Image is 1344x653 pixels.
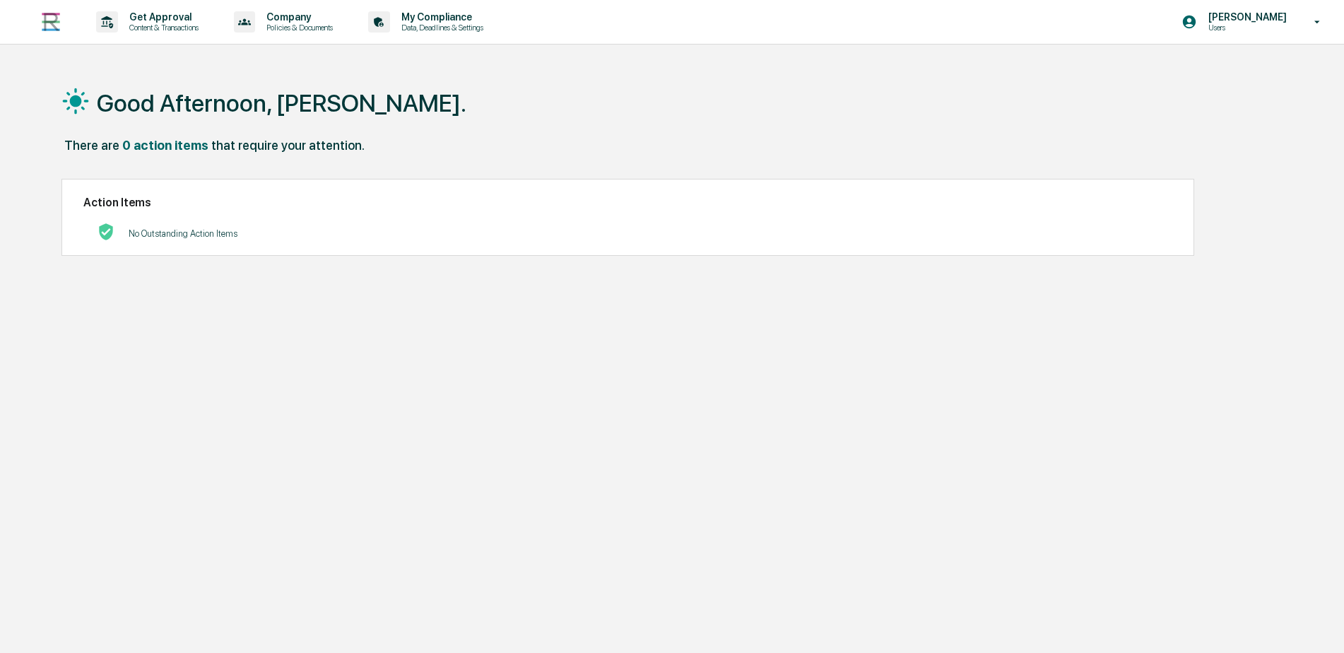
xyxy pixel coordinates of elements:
[255,11,340,23] p: Company
[98,223,114,240] img: No Actions logo
[1197,23,1294,33] p: Users
[390,11,490,23] p: My Compliance
[83,196,1172,209] h2: Action Items
[64,138,119,153] div: There are
[129,228,237,239] p: No Outstanding Action Items
[390,23,490,33] p: Data, Deadlines & Settings
[211,138,365,153] div: that require your attention.
[118,11,206,23] p: Get Approval
[255,23,340,33] p: Policies & Documents
[122,138,208,153] div: 0 action items
[97,89,466,117] h1: Good Afternoon, [PERSON_NAME].
[1197,11,1294,23] p: [PERSON_NAME]
[34,5,68,39] img: logo
[118,23,206,33] p: Content & Transactions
